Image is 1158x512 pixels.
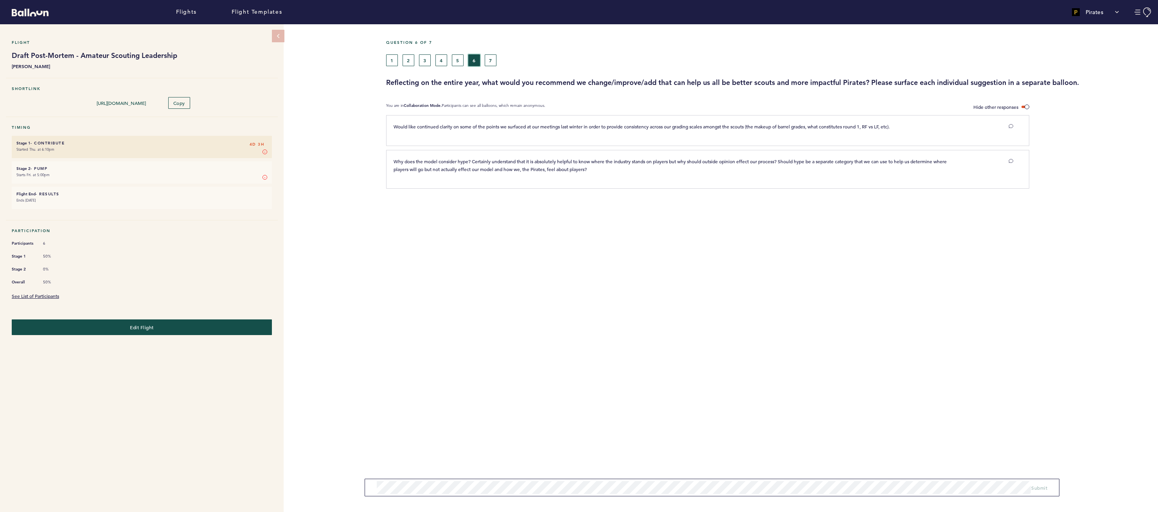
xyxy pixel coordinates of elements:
time: Ends [DATE] [16,198,36,203]
button: Copy [168,97,190,109]
small: Stage 2 [16,166,31,171]
span: Stage 1 [12,252,35,260]
svg: Balloon [12,9,49,16]
button: 6 [468,54,480,66]
h5: Timing [12,125,272,130]
h5: Shortlink [12,86,272,91]
button: Manage Account [1135,7,1152,17]
span: Submit [1031,485,1047,491]
button: Edit Flight [12,319,272,335]
b: Collaboration Mode. [404,103,442,108]
span: Would like continued clarity on some of the points we surfaced at our meetings last winter in ord... [394,123,890,130]
span: Hide other responses [973,104,1018,110]
h5: Participation [12,228,272,233]
time: Starts Fri. at 5:00pm [16,172,50,177]
a: See List of Participants [12,293,59,299]
h3: Reflecting on the entire year, what would you recommend we change/improve/add that can help us al... [386,78,1152,87]
button: 7 [485,54,496,66]
p: You are in Participants can see all balloons, which remain anonymous. [386,103,545,111]
span: 4D 3H [250,141,264,148]
button: 4 [435,54,447,66]
h6: - Contribute [16,141,267,146]
a: Flights [176,8,197,16]
button: Submit [1031,484,1047,492]
span: Participants [12,240,35,247]
button: 1 [386,54,398,66]
span: Stage 2 [12,265,35,273]
button: Pirates [1068,4,1123,20]
span: Why does the model consider hype? Certainly understand that it is absolutely helpful to know wher... [394,158,948,172]
span: 6 [43,241,67,246]
small: Flight End [16,191,36,197]
span: 50% [43,279,67,285]
p: Pirates [1086,8,1104,16]
span: Copy [173,100,185,106]
button: 5 [452,54,464,66]
span: 50% [43,254,67,259]
button: 2 [403,54,414,66]
time: Started Thu. at 6:10pm [16,147,54,152]
small: Stage 1 [16,141,31,146]
h6: - Pump [16,166,267,171]
button: 3 [419,54,431,66]
a: Flight Templates [232,8,282,16]
span: 0% [43,267,67,272]
span: Edit Flight [130,324,154,330]
b: [PERSON_NAME] [12,62,272,70]
span: Overall [12,278,35,286]
h6: - Results [16,191,267,197]
h5: Question 6 of 7 [386,40,1152,45]
h5: Flight [12,40,272,45]
h1: Draft Post-Mortem - Amateur Scouting Leadership [12,51,272,60]
a: Balloon [6,8,49,16]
